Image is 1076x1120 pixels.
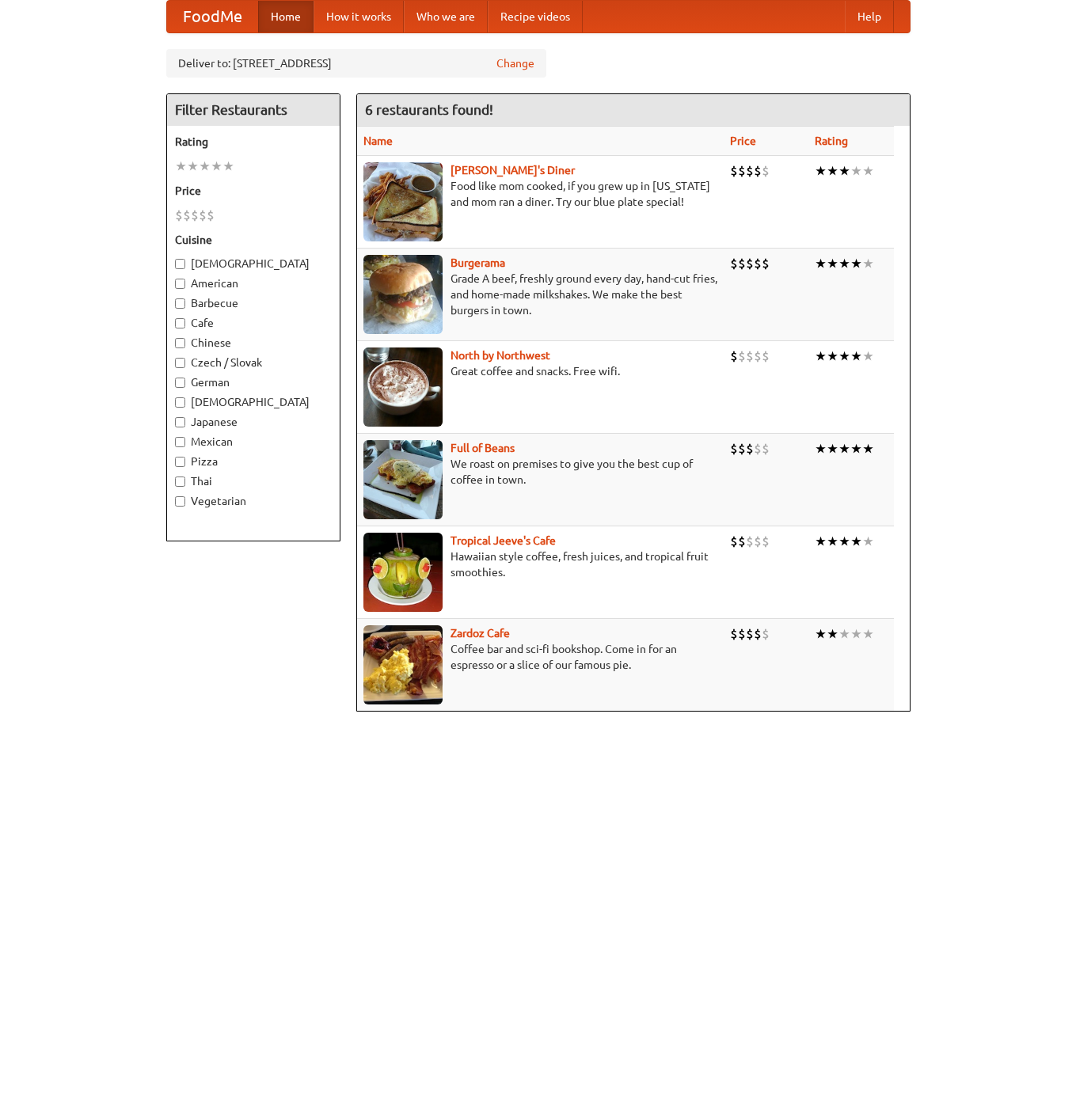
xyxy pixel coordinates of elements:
[862,625,874,643] li: ★
[175,207,183,224] li: $
[363,625,443,704] img: zardoz.jpg
[175,414,332,430] label: Japanese
[363,162,443,241] img: sallys.jpg
[451,164,575,177] a: [PERSON_NAME]'s Diner
[738,162,746,180] li: $
[838,533,850,550] li: ★
[175,374,332,390] label: German
[175,397,185,408] input: [DEMOGRAPHIC_DATA]
[762,347,770,365] li: $
[175,158,187,175] li: ★
[363,363,717,379] p: Great coffee and snacks. Free wifi.
[862,533,874,550] li: ★
[815,135,848,147] a: Rating
[746,533,754,550] li: $
[175,434,332,450] label: Mexican
[211,158,222,175] li: ★
[746,255,754,272] li: $
[363,347,443,427] img: north.jpg
[175,134,332,150] h5: Rating
[175,259,185,269] input: [DEMOGRAPHIC_DATA]
[738,347,746,365] li: $
[762,625,770,643] li: $
[175,298,185,309] input: Barbecue
[815,533,827,550] li: ★
[175,454,332,469] label: Pizza
[451,627,510,640] a: Zardoz Cafe
[746,625,754,643] li: $
[815,347,827,365] li: ★
[738,533,746,550] li: $
[175,295,332,311] label: Barbecue
[850,533,862,550] li: ★
[175,378,185,388] input: German
[199,158,211,175] li: ★
[451,534,556,547] a: Tropical Jeeve's Cafe
[815,625,827,643] li: ★
[827,162,838,180] li: ★
[451,256,505,269] b: Burgerama
[850,347,862,365] li: ★
[167,1,258,32] a: FoodMe
[845,1,894,32] a: Help
[862,347,874,365] li: ★
[827,533,838,550] li: ★
[838,625,850,643] li: ★
[175,473,332,489] label: Thai
[738,625,746,643] li: $
[175,417,185,427] input: Japanese
[363,533,443,612] img: jeeves.jpg
[451,349,550,362] a: North by Northwest
[838,440,850,457] li: ★
[827,255,838,272] li: ★
[175,476,185,487] input: Thai
[815,440,827,457] li: ★
[363,641,717,673] p: Coffee bar and sci-fi bookshop. Come in for an espresso or a slice of our famous pie.
[175,355,332,370] label: Czech / Slovak
[862,162,874,180] li: ★
[363,549,717,580] p: Hawaiian style coffee, fresh juices, and tropical fruit smoothies.
[363,255,443,334] img: burgerama.jpg
[404,1,488,32] a: Who we are
[730,162,738,180] li: $
[183,207,191,224] li: $
[754,162,762,180] li: $
[175,279,185,289] input: American
[838,255,850,272] li: ★
[754,625,762,643] li: $
[815,162,827,180] li: ★
[738,440,746,457] li: $
[862,255,874,272] li: ★
[754,533,762,550] li: $
[496,55,534,71] a: Change
[730,533,738,550] li: $
[175,394,332,410] label: [DEMOGRAPHIC_DATA]
[754,440,762,457] li: $
[838,162,850,180] li: ★
[175,437,185,447] input: Mexican
[175,335,332,351] label: Chinese
[738,255,746,272] li: $
[746,347,754,365] li: $
[166,49,546,78] div: Deliver to: [STREET_ADDRESS]
[862,440,874,457] li: ★
[191,207,199,224] li: $
[762,255,770,272] li: $
[451,442,515,454] b: Full of Beans
[222,158,234,175] li: ★
[746,162,754,180] li: $
[850,440,862,457] li: ★
[850,162,862,180] li: ★
[258,1,314,32] a: Home
[175,183,332,199] h5: Price
[746,440,754,457] li: $
[175,496,185,507] input: Vegetarian
[175,275,332,291] label: American
[730,255,738,272] li: $
[175,457,185,467] input: Pizza
[175,315,332,331] label: Cafe
[762,162,770,180] li: $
